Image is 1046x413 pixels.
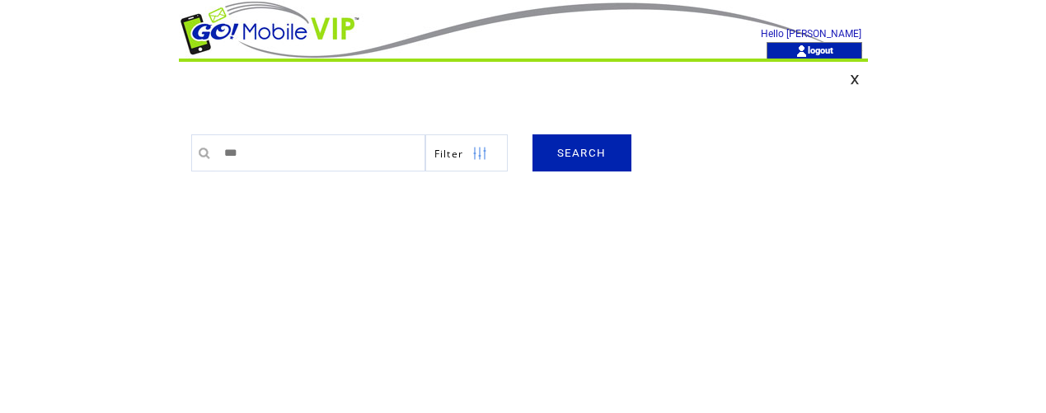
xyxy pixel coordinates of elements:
[761,28,861,40] span: Hello [PERSON_NAME]
[425,134,508,171] a: Filter
[808,45,833,55] a: logout
[434,147,464,161] span: Show filters
[795,45,808,58] img: account_icon.gif
[472,135,487,172] img: filters.png
[532,134,631,171] a: SEARCH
